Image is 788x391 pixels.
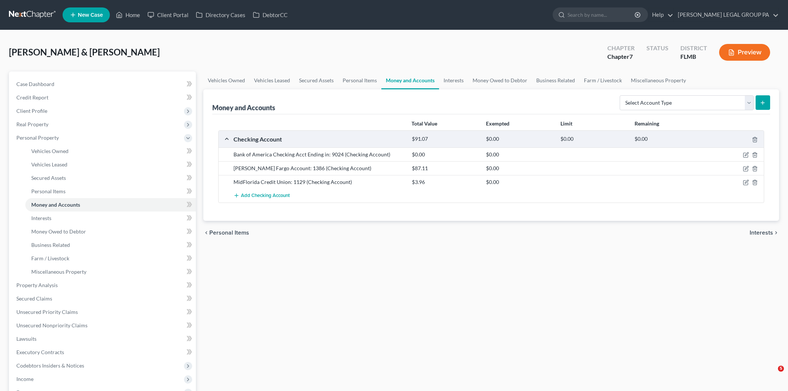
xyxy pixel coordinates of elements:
[31,175,66,181] span: Secured Assets
[482,151,556,158] div: $0.00
[482,165,556,172] div: $0.00
[16,134,59,141] span: Personal Property
[16,282,58,288] span: Property Analysis
[233,189,290,203] button: Add Checking Account
[295,71,338,89] a: Secured Assets
[408,178,482,186] div: $3.96
[408,151,482,158] div: $0.00
[230,135,408,143] div: Checking Account
[241,193,290,199] span: Add Checking Account
[31,255,69,261] span: Farm / Livestock
[31,268,86,275] span: Miscellaneous Property
[646,44,668,53] div: Status
[203,71,250,89] a: Vehicles Owned
[750,230,779,236] button: Interests chevron_right
[31,228,86,235] span: Money Owed to Debtor
[750,230,773,236] span: Interests
[532,71,579,89] a: Business Related
[25,252,196,265] a: Farm / Livestock
[31,188,66,194] span: Personal Items
[629,53,633,60] span: 7
[579,71,626,89] a: Farm / Livestock
[25,171,196,185] a: Secured Assets
[10,346,196,359] a: Executory Contracts
[192,8,249,22] a: Directory Cases
[25,225,196,238] a: Money Owed to Debtor
[25,158,196,171] a: Vehicles Leased
[557,136,631,143] div: $0.00
[230,151,408,158] div: Bank of America Checking Acct Ending in: 9024 (Checking Account)
[25,198,196,212] a: Money and Accounts
[209,230,249,236] span: Personal Items
[31,242,70,248] span: Business Related
[626,71,690,89] a: Miscellaneous Property
[648,8,673,22] a: Help
[112,8,144,22] a: Home
[486,120,509,127] strong: Exempted
[16,336,36,342] span: Lawsuits
[25,265,196,279] a: Miscellaneous Property
[203,230,249,236] button: chevron_left Personal Items
[250,71,295,89] a: Vehicles Leased
[16,322,88,328] span: Unsecured Nonpriority Claims
[338,71,381,89] a: Personal Items
[31,215,51,221] span: Interests
[468,71,532,89] a: Money Owed to Debtor
[607,53,635,61] div: Chapter
[482,178,556,186] div: $0.00
[25,212,196,225] a: Interests
[9,47,160,57] span: [PERSON_NAME] & [PERSON_NAME]
[10,332,196,346] a: Lawsuits
[631,136,705,143] div: $0.00
[31,148,69,154] span: Vehicles Owned
[16,108,47,114] span: Client Profile
[10,77,196,91] a: Case Dashboard
[25,238,196,252] a: Business Related
[607,44,635,53] div: Chapter
[16,295,52,302] span: Secured Claims
[16,349,64,355] span: Executory Contracts
[674,8,779,22] a: [PERSON_NAME] LEGAL GROUP PA
[10,305,196,319] a: Unsecured Priority Claims
[635,120,659,127] strong: Remaining
[16,121,48,127] span: Real Property
[773,230,779,236] i: chevron_right
[381,71,439,89] a: Money and Accounts
[719,44,770,61] button: Preview
[412,120,437,127] strong: Total Value
[230,165,408,172] div: [PERSON_NAME] Fargo Account: 1386 (Checking Account)
[16,362,84,369] span: Codebtors Insiders & Notices
[31,201,80,208] span: Money and Accounts
[31,161,67,168] span: Vehicles Leased
[10,279,196,292] a: Property Analysis
[230,178,408,186] div: MidFlorida Credit Union: 1129 (Checking Account)
[249,8,291,22] a: DebtorCC
[10,292,196,305] a: Secured Claims
[16,309,78,315] span: Unsecured Priority Claims
[16,81,54,87] span: Case Dashboard
[778,366,784,372] span: 5
[763,366,781,384] iframe: Intercom live chat
[10,91,196,104] a: Credit Report
[408,136,482,143] div: $91.07
[568,8,636,22] input: Search by name...
[482,136,556,143] div: $0.00
[78,12,103,18] span: New Case
[144,8,192,22] a: Client Portal
[680,53,707,61] div: FLMB
[560,120,572,127] strong: Limit
[10,319,196,332] a: Unsecured Nonpriority Claims
[408,165,482,172] div: $87.11
[16,376,34,382] span: Income
[680,44,707,53] div: District
[25,144,196,158] a: Vehicles Owned
[16,94,48,101] span: Credit Report
[439,71,468,89] a: Interests
[212,103,275,112] div: Money and Accounts
[25,185,196,198] a: Personal Items
[203,230,209,236] i: chevron_left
